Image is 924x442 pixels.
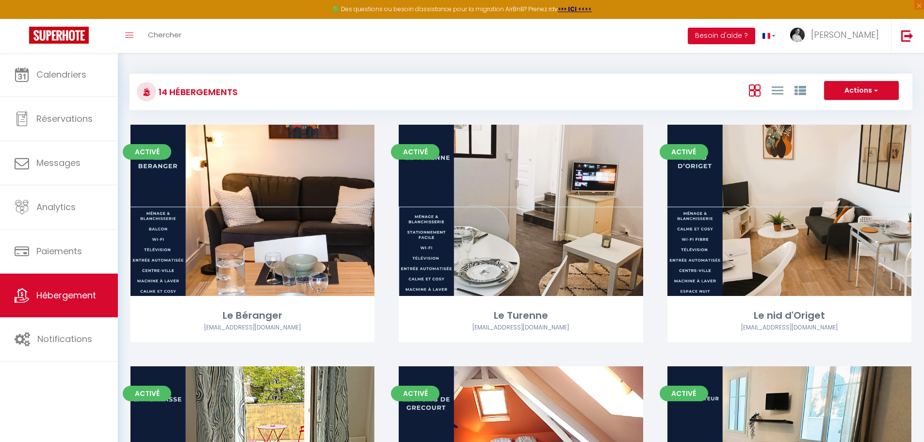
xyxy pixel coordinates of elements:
span: Hébergement [36,289,96,301]
img: Super Booking [29,27,89,44]
span: [PERSON_NAME] [811,29,879,41]
a: ... [PERSON_NAME] [783,19,891,53]
img: logout [901,30,913,42]
a: Vue en Box [749,82,761,98]
span: Réservations [36,113,93,125]
div: Airbnb [667,323,911,332]
div: Airbnb [399,323,643,332]
span: Activé [391,144,439,160]
a: Chercher [141,19,189,53]
a: Vue en Liste [772,82,783,98]
span: Chercher [148,30,181,40]
div: Airbnb [130,323,374,332]
button: Actions [824,81,899,100]
span: Activé [391,386,439,401]
a: Vue par Groupe [794,82,806,98]
button: Besoin d'aide ? [688,28,755,44]
div: Le Béranger [130,308,374,323]
span: Paiements [36,245,82,257]
span: Activé [660,144,708,160]
img: ... [790,28,805,42]
div: Le Turenne [399,308,643,323]
h3: 14 Hébergements [156,81,238,103]
span: Activé [123,144,171,160]
a: >>> ICI <<<< [558,5,592,13]
span: Activé [660,386,708,401]
span: Activé [123,386,171,401]
span: Messages [36,157,81,169]
span: Notifications [37,333,92,345]
div: Le nid d'Origet [667,308,911,323]
span: Calendriers [36,68,86,81]
span: Analytics [36,201,76,213]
